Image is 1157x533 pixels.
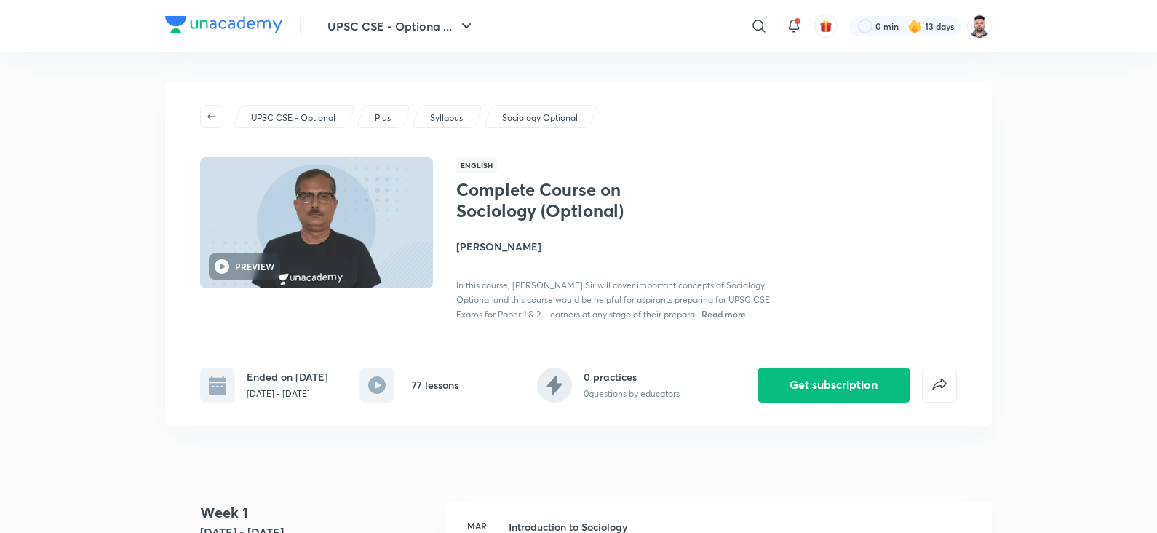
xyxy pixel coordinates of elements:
[814,15,838,38] button: avatar
[235,260,274,273] h6: PREVIEW
[373,111,394,125] a: Plus
[249,111,338,125] a: UPSC CSE - Optional
[456,179,694,221] h1: Complete Course on Sociology (Optional)
[500,111,581,125] a: Sociology Optional
[412,377,458,392] h6: 77 lessons
[502,111,578,125] p: Sociology Optional
[456,280,770,320] span: In this course, [PERSON_NAME] Sir will cover important concepts of Sociology Optional and this co...
[584,387,680,400] p: 0 questions by educators
[198,156,435,290] img: Thumbnail
[375,111,391,125] p: Plus
[462,519,491,532] h6: Mar
[319,12,484,41] button: UPSC CSE - Optiona ...
[430,111,463,125] p: Syllabus
[967,14,992,39] img: Maharaj Singh
[758,368,910,403] button: Get subscription
[165,16,282,37] a: Company Logo
[456,157,497,173] span: English
[584,369,680,384] h6: 0 practices
[165,16,282,33] img: Company Logo
[701,308,746,320] span: Read more
[428,111,466,125] a: Syllabus
[922,368,957,403] button: false
[200,502,433,524] h4: Week 1
[456,239,782,254] h4: [PERSON_NAME]
[247,387,328,400] p: [DATE] - [DATE]
[247,369,328,384] h6: Ended on [DATE]
[819,20,832,33] img: avatar
[907,19,922,33] img: streak
[251,111,335,125] p: UPSC CSE - Optional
